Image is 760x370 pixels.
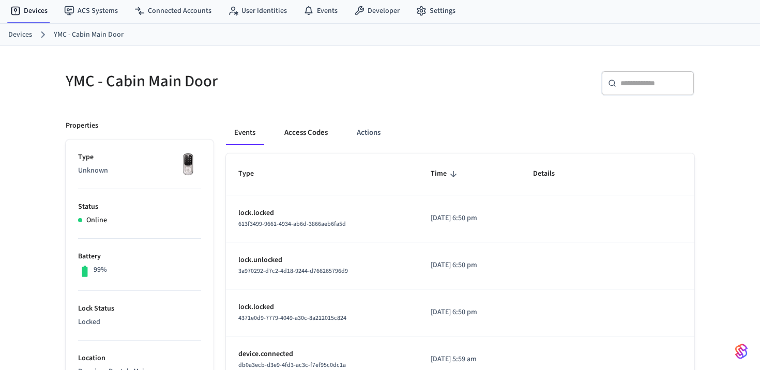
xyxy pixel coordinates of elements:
img: SeamLogoGradient.69752ec5.svg [735,343,748,360]
a: Devices [2,2,56,20]
p: Locked [78,317,201,328]
p: [DATE] 5:59 am [431,354,508,365]
span: Time [431,166,460,182]
a: Connected Accounts [126,2,220,20]
p: Online [86,215,107,226]
a: Settings [408,2,464,20]
button: Events [226,120,264,145]
p: [DATE] 6:50 pm [431,213,508,224]
span: 613f3499-9661-4934-ab6d-3866aeb6fa5d [238,220,346,228]
span: Type [238,166,267,182]
p: lock.locked [238,208,406,219]
p: lock.unlocked [238,255,406,266]
a: Devices [8,29,32,40]
p: Unknown [78,165,201,176]
p: Lock Status [78,303,201,314]
div: ant example [226,120,694,145]
button: Access Codes [276,120,336,145]
p: lock.locked [238,302,406,313]
a: Events [295,2,346,20]
span: db0a3ecb-d3e9-4fd3-ac3c-f7ef95c0dc1a [238,361,346,369]
button: Actions [348,120,389,145]
span: 4371e0d9-7779-4049-a30c-8a212015c824 [238,314,346,322]
h5: YMC - Cabin Main Door [66,71,374,92]
a: ACS Systems [56,2,126,20]
p: [DATE] 6:50 pm [431,307,508,318]
a: YMC - Cabin Main Door [54,29,124,40]
p: Type [78,152,201,163]
p: [DATE] 6:50 pm [431,260,508,271]
span: 3a970292-d7c2-4d18-9244-d766265796d9 [238,267,348,275]
p: 99% [94,265,107,275]
span: Details [533,166,568,182]
p: Status [78,202,201,212]
img: Yale Assure Touchscreen Wifi Smart Lock, Satin Nickel, Front [175,152,201,178]
p: device.connected [238,349,406,360]
a: User Identities [220,2,295,20]
a: Developer [346,2,408,20]
p: Properties [66,120,98,131]
p: Location [78,353,201,364]
p: Battery [78,251,201,262]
